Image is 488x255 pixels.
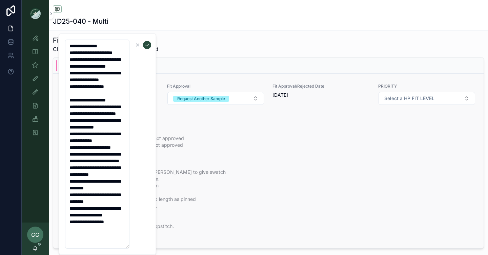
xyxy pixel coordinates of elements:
[167,84,265,89] span: Fit Approval
[272,84,370,89] span: Fit Approval/Rejected Date
[378,84,476,89] span: PRIORITY
[30,8,41,19] img: App logo
[272,92,370,98] span: [DATE]
[177,96,225,102] div: Request Another Sample
[379,92,475,105] button: Select Button
[64,121,473,236] span: HPS ON BODY: 52” FABRIC CONTENT: 100% POLY FABRIC APPROVAL: ABE: fabric quality not approved PRIN...
[53,17,108,26] h1: JD25-040 - Multi
[61,111,475,116] span: Fit Notes
[167,92,264,105] button: Select Button
[31,231,39,239] span: CC
[384,95,434,102] span: Select a HP FIT LEVEL
[53,36,158,45] h1: Fit Notes
[53,45,158,53] span: Click Fit to See Details and Send Request
[22,27,49,223] div: scrollable content
[61,245,475,250] span: Fit Photos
